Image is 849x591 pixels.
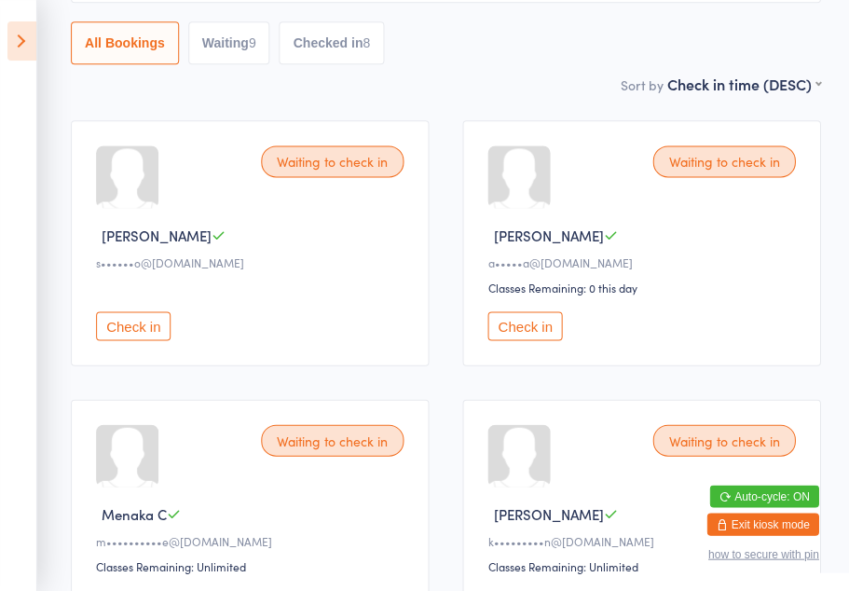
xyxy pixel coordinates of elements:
[102,503,167,523] span: Menaka C
[493,503,603,523] span: [PERSON_NAME]
[261,424,404,456] div: Waiting to check in
[261,145,404,177] div: Waiting to check in
[249,35,256,50] div: 9
[96,311,171,340] button: Check in
[96,532,409,548] div: m••••••••••e@[DOMAIN_NAME]
[652,424,795,456] div: Waiting to check in
[96,557,409,573] div: Classes Remaining: Unlimited
[652,145,795,177] div: Waiting to check in
[706,513,818,535] button: Exit kiosk mode
[363,35,370,50] div: 8
[96,254,409,269] div: s••••••o@[DOMAIN_NAME]
[102,225,212,244] span: [PERSON_NAME]
[666,74,820,94] div: Check in time (DESC)
[493,225,603,244] span: [PERSON_NAME]
[487,532,801,548] div: k•••••••••n@[DOMAIN_NAME]
[620,76,663,94] label: Sort by
[709,485,818,507] button: Auto-cycle: ON
[707,547,818,560] button: how to secure with pin
[487,279,801,295] div: Classes Remaining: 0 this day
[279,21,384,64] button: Checked in8
[487,557,801,573] div: Classes Remaining: Unlimited
[487,254,801,269] div: a•••••a@[DOMAIN_NAME]
[71,21,179,64] button: All Bookings
[487,311,562,340] button: Check in
[188,21,270,64] button: Waiting9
